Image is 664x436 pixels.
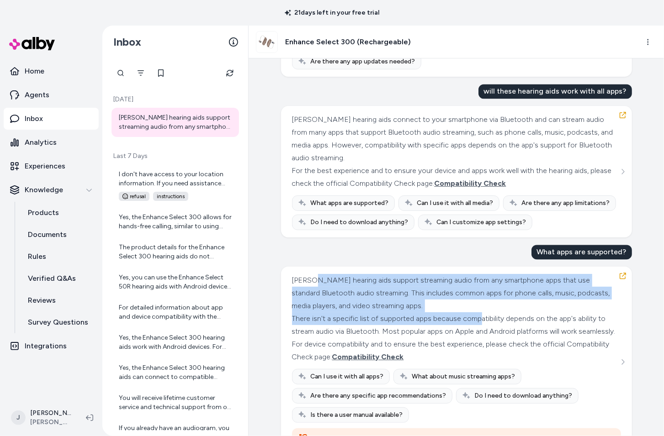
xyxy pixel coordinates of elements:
[475,391,573,400] span: Do I need to download anything?
[112,237,239,267] a: The product details for the Enhance Select 300 hearing aids do not specifically mention support f...
[25,161,65,172] p: Experiences
[19,246,99,268] a: Rules
[153,192,188,201] span: instructions
[112,388,239,417] a: You will receive lifetime customer service and technical support from our US-based Customer Suppo...
[522,199,610,208] span: Are there any app limitations?
[28,229,67,240] p: Documents
[112,298,239,327] a: For detailed information about app and device compatibility with the Enhance Select 300 hearing a...
[617,357,628,368] button: See more
[112,164,239,206] a: I don't have access to your location information. If you need assistance related to your location...
[9,37,55,50] img: alby Logo
[4,155,99,177] a: Experiences
[28,251,46,262] p: Rules
[5,403,79,432] button: J[PERSON_NAME][PERSON_NAME]
[311,57,415,66] span: Are there any app updates needed?
[292,164,619,190] div: For the best experience and to ensure your device and apps work well with the hearing aids, pleas...
[119,243,234,261] div: The product details for the Enhance Select 300 hearing aids do not specifically mention support f...
[19,289,99,311] a: Reviews
[285,37,411,47] h3: Enhance Select 300 (Rechargeable)
[4,84,99,106] a: Agents
[28,273,76,284] p: Verified Q&As
[119,303,234,321] div: For detailed information about app and device compatibility with the Enhance Select 300 hearing a...
[221,64,239,82] button: Refresh
[311,372,384,381] span: Can I use it with all apps?
[112,268,239,297] a: Yes, you can use the Enhance Select 50R hearing aids with Android devices. For detailed compatibi...
[28,207,59,218] p: Products
[11,410,26,425] span: J
[119,170,234,188] div: I don't have access to your location information. If you need assistance related to your location...
[25,66,44,77] p: Home
[119,273,234,291] div: Yes, you can use the Enhance Select 50R hearing aids with Android devices. For detailed compatibi...
[4,131,99,153] a: Analytics
[311,199,389,208] span: What apps are supported?
[119,113,234,131] div: [PERSON_NAME] hearing aids support streaming audio from any smartphone apps that use standard Blu...
[19,202,99,224] a: Products
[19,224,99,246] a: Documents
[279,8,385,17] p: 21 days left in your free trial
[112,108,239,137] a: [PERSON_NAME] hearing aids support streaming audio from any smartphone apps that use standard Blu...
[112,358,239,387] a: Yes, the Enhance Select 300 hearing aids can connect to compatible Android devices for streaming ...
[30,409,71,418] p: [PERSON_NAME]
[119,333,234,352] div: Yes, the Enhance Select 300 hearing aids work with Android devices. For detailed compatibility in...
[435,179,506,188] span: Compatibility Check
[25,113,43,124] p: Inbox
[119,394,234,412] div: You will receive lifetime customer service and technical support from our US-based Customer Suppo...
[417,199,494,208] span: Can I use it with all media?
[28,295,56,306] p: Reviews
[19,311,99,333] a: Survey Questions
[617,166,628,177] button: See more
[112,95,239,104] p: [DATE]
[28,317,88,328] p: Survey Questions
[112,328,239,357] a: Yes, the Enhance Select 300 hearing aids work with Android devices. For detailed compatibility in...
[119,363,234,382] div: Yes, the Enhance Select 300 hearing aids can connect to compatible Android devices for streaming ...
[25,341,67,352] p: Integrations
[4,60,99,82] a: Home
[19,268,99,289] a: Verified Q&As
[311,410,403,420] span: Is there a user manual available?
[412,372,515,381] span: What about music streaming apps?
[292,312,619,338] div: There isn't a specific list of supported apps because compatibility depends on the app's ability ...
[132,64,150,82] button: Filter
[311,218,409,227] span: Do I need to download anything?
[30,418,71,427] span: [PERSON_NAME]
[478,84,632,99] div: will these hearing aids work with all apps?
[256,32,277,53] img: sku_es300_bronze.jpg
[311,391,446,400] span: Are there any specific app recommendations?
[113,35,141,49] h2: Inbox
[4,108,99,130] a: Inbox
[332,352,404,361] span: Compatibility Check
[531,245,632,259] div: What apps are supported?
[4,335,99,357] a: Integrations
[25,184,63,195] p: Knowledge
[292,338,619,363] div: For device compatibility and to ensure the best experience, please check the official Compatibili...
[119,213,234,231] div: Yes, the Enhance Select 300 allows for hands-free calling, similar to using earbuds, making it co...
[292,274,619,312] div: [PERSON_NAME] hearing aids support streaming audio from any smartphone apps that use standard Blu...
[437,218,526,227] span: Can I customize app settings?
[112,152,239,161] p: Last 7 Days
[25,89,49,100] p: Agents
[292,113,619,164] div: [PERSON_NAME] hearing aids connect to your smartphone via Bluetooth and can stream audio from man...
[119,192,149,201] span: refusal
[112,207,239,236] a: Yes, the Enhance Select 300 allows for hands-free calling, similar to using earbuds, making it co...
[4,179,99,201] button: Knowledge
[25,137,57,148] p: Analytics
